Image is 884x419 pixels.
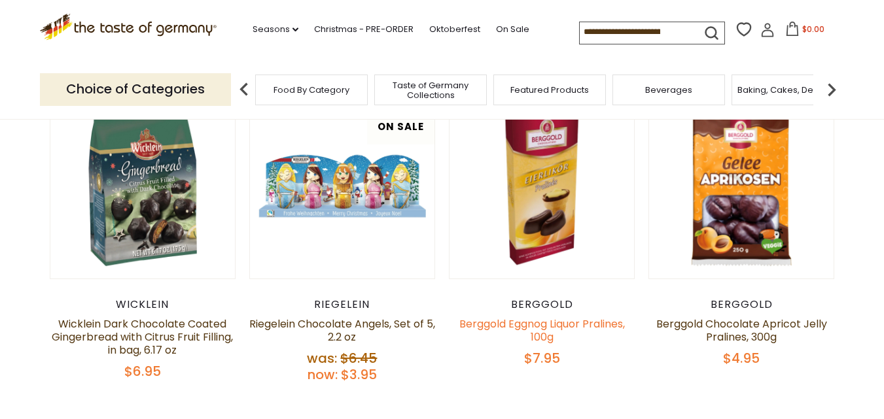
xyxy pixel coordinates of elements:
[645,85,692,95] a: Beverages
[314,22,414,37] a: Christmas - PRE-ORDER
[656,316,827,344] a: Berggold Chocolate Apricot Jelly Pralines, 300g
[496,22,529,37] a: On Sale
[723,349,760,367] span: $4.95
[341,365,377,384] span: $3.95
[449,298,635,311] div: Berggold
[249,298,436,311] div: Riegelein
[777,22,833,41] button: $0.00
[274,85,349,95] a: Food By Category
[40,73,231,105] p: Choice of Categories
[308,365,338,384] label: Now:
[50,298,236,311] div: Wicklein
[802,24,824,35] span: $0.00
[524,349,560,367] span: $7.95
[307,349,337,367] label: Was:
[253,22,298,37] a: Seasons
[737,85,839,95] a: Baking, Cakes, Desserts
[249,316,435,344] a: Riegelein Chocolate Angels, Set of 5, 2.2 oz
[231,76,257,103] img: previous arrow
[819,76,845,103] img: next arrow
[649,93,834,278] img: Berggold Chocolate Apricot Jelly Pralines, 300g
[124,362,161,380] span: $6.95
[510,85,589,95] a: Featured Products
[450,93,635,278] img: Berggold Eggnog Liquor Pralines, 100g
[50,93,236,278] img: Wicklein Dark Chocolate Coated Gingerbread with Citrus Fruit Filling, in bag, 6.17 oz
[52,316,233,358] a: Wicklein Dark Chocolate Coated Gingerbread with Citrus Fruit Filling, in bag, 6.17 oz
[378,80,483,100] a: Taste of Germany Collections
[250,93,435,278] img: Riegelein Chocolate Angels, Set of 5, 2.2 oz
[648,298,835,311] div: Berggold
[429,22,480,37] a: Oktoberfest
[459,316,625,344] a: Berggold Eggnog Liquor Pralines, 100g
[340,349,377,367] span: $6.45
